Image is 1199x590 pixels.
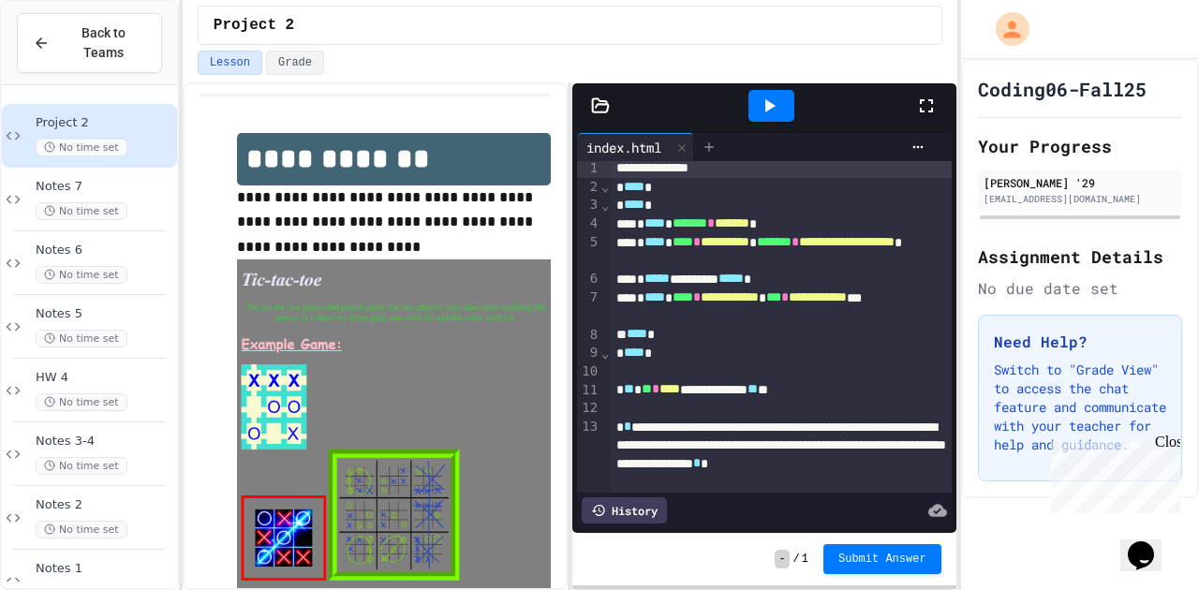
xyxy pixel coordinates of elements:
[266,51,324,75] button: Grade
[582,497,667,524] div: History
[36,497,173,513] span: Notes 2
[577,344,600,362] div: 9
[36,393,127,411] span: No time set
[577,214,600,233] div: 4
[7,7,129,119] div: Chat with us now!Close
[36,370,173,386] span: HW 4
[1044,434,1180,513] iframe: chat widget
[577,418,600,492] div: 13
[978,277,1182,300] div: No due date set
[36,202,127,220] span: No time set
[978,243,1182,270] h2: Assignment Details
[577,178,600,197] div: 2
[976,7,1034,51] div: My Account
[1120,515,1180,571] iframe: chat widget
[214,14,294,37] span: Project 2
[36,243,173,258] span: Notes 6
[577,326,600,345] div: 8
[577,362,600,381] div: 10
[984,174,1177,191] div: [PERSON_NAME] '29
[577,159,600,178] div: 1
[577,233,600,271] div: 5
[577,133,694,161] div: index.html
[978,76,1147,102] h1: Coding06-Fall25
[600,179,610,194] span: Fold line
[577,399,600,418] div: 12
[36,179,173,195] span: Notes 7
[17,13,162,73] button: Back to Teams
[36,434,173,450] span: Notes 3-4
[978,133,1182,159] h2: Your Progress
[984,192,1177,206] div: [EMAIL_ADDRESS][DOMAIN_NAME]
[802,552,808,567] span: 1
[36,330,127,347] span: No time set
[577,288,600,326] div: 7
[994,331,1166,353] h3: Need Help?
[600,198,610,213] span: Fold line
[793,552,800,567] span: /
[600,346,610,361] span: Fold line
[36,561,173,577] span: Notes 1
[61,23,146,63] span: Back to Teams
[36,266,127,284] span: No time set
[838,552,926,567] span: Submit Answer
[577,138,671,157] div: index.html
[823,544,941,574] button: Submit Answer
[577,270,600,288] div: 6
[36,521,127,538] span: No time set
[775,550,789,568] span: -
[577,492,600,510] div: 14
[577,381,600,400] div: 11
[36,306,173,322] span: Notes 5
[577,196,600,214] div: 3
[994,361,1166,454] p: Switch to "Grade View" to access the chat feature and communicate with your teacher for help and ...
[198,51,262,75] button: Lesson
[36,139,127,156] span: No time set
[36,115,173,131] span: Project 2
[36,457,127,475] span: No time set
